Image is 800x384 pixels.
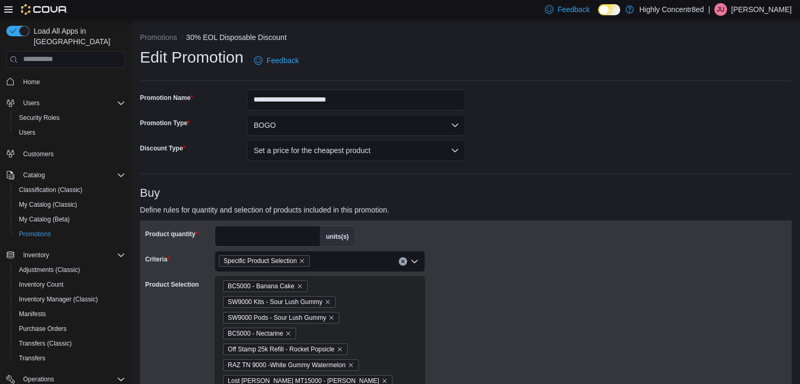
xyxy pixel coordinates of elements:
[228,344,335,355] span: Off Stamp 25k Refill - Rocket Popsicle
[267,55,299,66] span: Feedback
[23,78,40,86] span: Home
[223,296,336,308] span: SW9000 Kits - Sour Lush Gummy
[299,258,305,264] button: Remove Specific Product Selection from selection in this group
[19,97,44,109] button: Users
[223,328,296,339] span: BC5000 - Nectarine
[15,293,125,306] span: Inventory Manager (Classic)
[223,280,308,292] span: BC5000 - Banana Cake
[15,308,50,320] a: Manifests
[224,256,297,266] span: Specific Product Selection
[23,375,54,383] span: Operations
[19,339,72,348] span: Transfers (Classic)
[11,110,129,125] button: Security Roles
[11,292,129,307] button: Inventory Manager (Classic)
[399,257,407,266] button: Clear input
[348,362,354,368] button: Remove RAZ TN 9000 -White Gummy Watermelon from selection in this group
[285,330,291,337] button: Remove BC5000 - Nectarine from selection in this group
[15,264,125,276] span: Adjustments (Classic)
[29,26,125,47] span: Load All Apps in [GEOGRAPHIC_DATA]
[19,266,80,274] span: Adjustments (Classic)
[19,148,58,160] a: Customers
[23,150,54,158] span: Customers
[19,249,53,261] button: Inventory
[140,187,792,199] h3: Buy
[15,308,125,320] span: Manifests
[19,280,64,289] span: Inventory Count
[140,204,629,216] p: Define rules for quantity and selection of products included in this promotion.
[15,228,55,240] a: Promotions
[19,186,83,194] span: Classification (Classic)
[140,144,185,153] label: Discount Type
[337,346,343,352] button: Remove Off Stamp 25k Refill - Rocket Popsicle from selection in this group
[15,293,102,306] a: Inventory Manager (Classic)
[21,4,68,15] img: Cova
[19,169,49,181] button: Catalog
[325,299,331,305] button: Remove SW9000 Kits - Sour Lush Gummy from selection in this group
[15,337,76,350] a: Transfers (Classic)
[15,264,84,276] a: Adjustments (Classic)
[320,226,355,246] label: units(s)
[247,140,465,161] button: Set a price for the cheapest product
[19,169,125,181] span: Catalog
[2,248,129,262] button: Inventory
[19,325,67,333] span: Purchase Orders
[19,114,59,122] span: Security Roles
[19,249,125,261] span: Inventory
[2,74,129,89] button: Home
[219,255,310,267] span: Specific Product Selection
[15,112,64,124] a: Security Roles
[11,277,129,292] button: Inventory Count
[19,75,125,88] span: Home
[19,128,35,137] span: Users
[250,50,303,71] a: Feedback
[2,146,129,161] button: Customers
[15,352,49,365] a: Transfers
[140,119,190,127] label: Promotion Type
[140,47,244,68] h1: Edit Promotion
[639,3,704,16] p: Highly Concentr8ed
[19,97,125,109] span: Users
[15,213,74,226] a: My Catalog (Beta)
[297,283,303,289] button: Remove BC5000 - Banana Cake from selection in this group
[228,360,346,370] span: RAZ TN 9000 -White Gummy Watermelon
[11,262,129,277] button: Adjustments (Classic)
[708,3,710,16] p: |
[15,322,71,335] a: Purchase Orders
[598,4,620,15] input: Dark Mode
[228,328,283,339] span: BC5000 - Nectarine
[15,228,125,240] span: Promotions
[223,359,359,371] span: RAZ TN 9000 -White Gummy Watermelon
[11,125,129,140] button: Users
[15,184,125,196] span: Classification (Classic)
[19,310,46,318] span: Manifests
[15,352,125,365] span: Transfers
[15,278,125,291] span: Inventory Count
[228,297,322,307] span: SW9000 Kits - Sour Lush Gummy
[145,255,170,264] label: Criteria
[23,171,45,179] span: Catalog
[247,115,465,136] button: BOGO
[145,280,199,289] label: Product Selection
[410,257,419,266] button: Open list of options
[15,278,68,291] a: Inventory Count
[11,307,129,321] button: Manifests
[186,33,287,42] button: 30% EOL Disposable Discount
[23,99,39,107] span: Users
[228,281,295,291] span: BC5000 - Banana Cake
[558,4,590,15] span: Feedback
[145,230,198,238] label: Product quantity
[2,96,129,110] button: Users
[19,295,98,304] span: Inventory Manager (Classic)
[598,15,599,16] span: Dark Mode
[717,3,725,16] span: JU
[11,227,129,241] button: Promotions
[140,33,177,42] button: Promotions
[15,126,125,139] span: Users
[11,336,129,351] button: Transfers (Classic)
[140,94,193,102] label: Promotion Name
[15,198,82,211] a: My Catalog (Classic)
[381,378,388,384] button: Remove Lost Mary MT15000 - Dr. Cherry from selection in this group
[328,315,335,321] button: Remove SW9000 Pods - Sour Lush Gummy from selection in this group
[19,230,51,238] span: Promotions
[15,213,125,226] span: My Catalog (Beta)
